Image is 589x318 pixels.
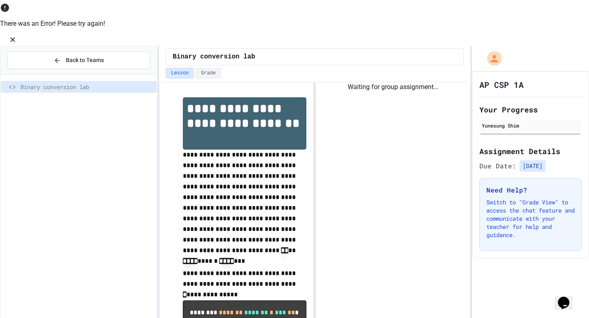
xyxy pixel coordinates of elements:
[7,52,150,69] button: Back to Teams
[66,56,104,65] span: Back to Teams
[479,161,516,171] span: Due Date:
[196,68,221,78] button: Grade
[479,49,504,68] div: My Account
[173,52,255,62] span: Binary conversion lab
[316,82,470,92] div: Waiting for group assignment...
[479,146,582,157] h2: Assignment Details
[166,68,194,78] button: Lesson
[479,79,524,90] h1: AP CSP 1A
[20,83,153,91] span: Binary conversion lab
[482,122,579,129] div: Yunesung Shim
[479,104,582,115] h2: Your Progress
[486,185,575,195] h3: Need Help?
[486,198,575,239] p: Switch to "Grade View" to access the chat feature and communicate with your teacher for help and ...
[7,34,19,46] button: Close
[519,160,546,172] span: [DATE]
[555,285,581,310] iframe: chat widget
